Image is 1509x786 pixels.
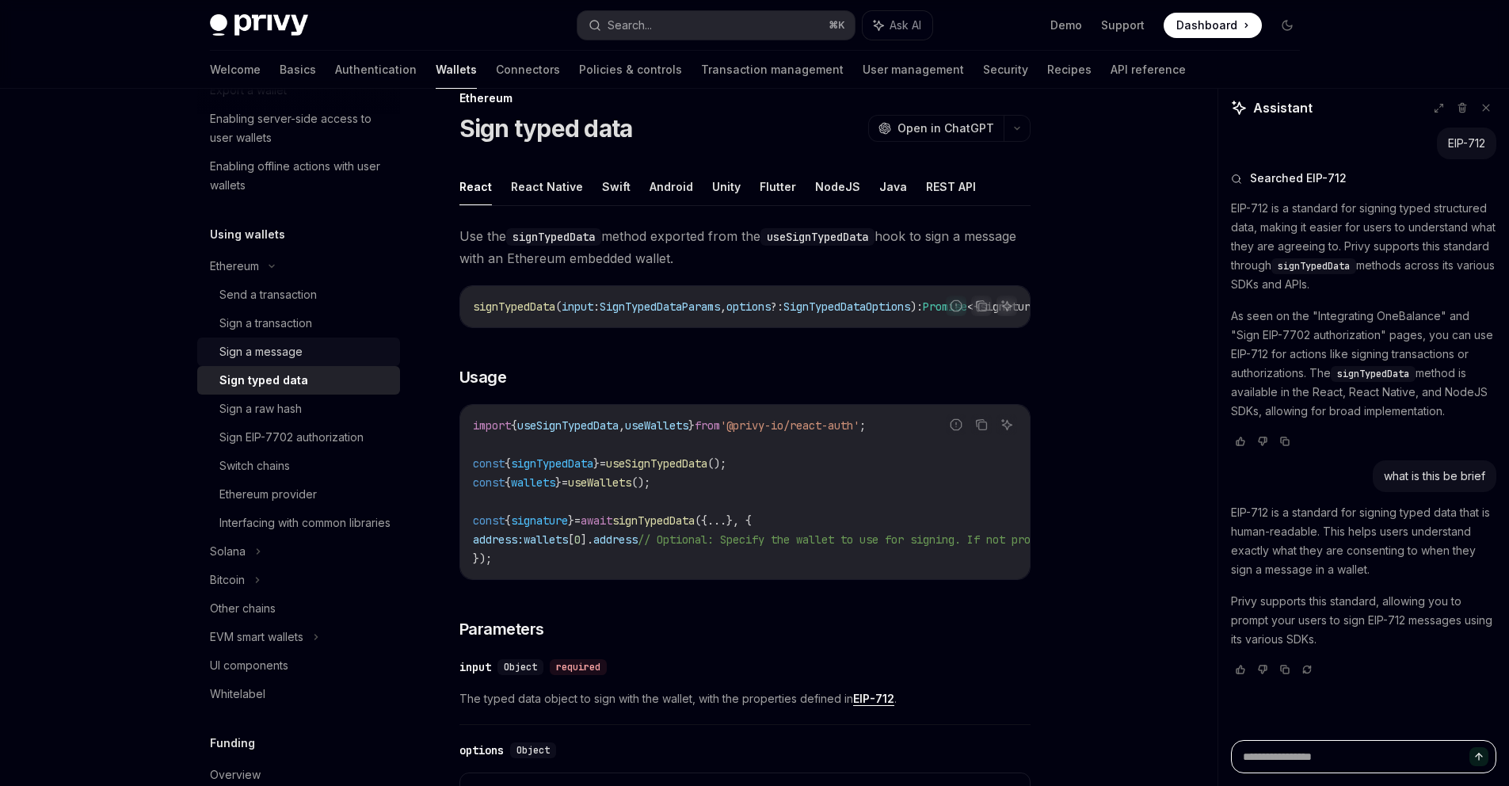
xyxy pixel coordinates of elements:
a: Security [983,51,1028,89]
span: signTypedData [1278,260,1350,273]
span: options [726,300,771,314]
a: Connectors [496,51,560,89]
a: Basics [280,51,316,89]
div: Ethereum [459,90,1031,106]
a: Welcome [210,51,261,89]
a: User management [863,51,964,89]
div: Other chains [210,599,276,618]
span: const [473,513,505,528]
a: Support [1101,17,1145,33]
span: [ [568,532,574,547]
span: (); [707,456,726,471]
a: Policies & controls [579,51,682,89]
span: = [562,475,568,490]
a: Transaction management [701,51,844,89]
span: Usage [459,366,507,388]
button: NodeJS [815,168,860,205]
span: 0 [574,532,581,547]
span: = [574,513,581,528]
span: wallets [511,475,555,490]
button: Copy the contents from the code block [971,414,992,435]
button: Flutter [760,168,796,205]
span: } [568,513,574,528]
button: Java [879,168,907,205]
div: Search... [608,16,652,35]
div: Switch chains [219,456,290,475]
span: signTypedData [612,513,695,528]
span: // Optional: Specify the wallet to use for signing. If not provided, the first wallet will be used. [638,532,1265,547]
h5: Using wallets [210,225,285,244]
p: Privy supports this standard, allowing you to prompt your users to sign EIP-712 messages using it... [1231,592,1496,649]
span: input [562,300,593,314]
a: Other chains [197,594,400,623]
a: Whitelabel [197,680,400,708]
div: Sign a message [219,342,303,361]
span: Open in ChatGPT [897,120,994,136]
div: Sign a transaction [219,314,312,333]
span: }); [473,551,492,566]
span: : [593,300,600,314]
span: SignTypedDataParams [600,300,720,314]
a: Enabling offline actions with user wallets [197,152,400,200]
span: wallets [524,532,568,547]
span: signTypedData [473,300,555,314]
span: Promise [923,300,967,314]
a: Sign a transaction [197,309,400,338]
h1: Sign typed data [459,114,633,143]
span: signTypedData [1337,368,1409,380]
span: } [688,418,695,433]
span: }, { [726,513,752,528]
span: ... [707,513,726,528]
a: Sign typed data [197,366,400,395]
button: REST API [926,168,976,205]
div: Ethereum provider [219,485,317,504]
span: Object [516,744,550,757]
span: (); [631,475,650,490]
span: await [581,513,612,528]
span: Parameters [459,618,544,640]
a: Sign a raw hash [197,395,400,423]
div: Sign a raw hash [219,399,302,418]
button: Swift [602,168,631,205]
span: const [473,456,505,471]
a: Demo [1050,17,1082,33]
div: EVM smart wallets [210,628,303,647]
button: Send message [1469,747,1488,766]
div: Ethereum [210,257,259,276]
span: useSignTypedData [606,456,707,471]
div: Enabling offline actions with user wallets [210,157,391,195]
code: signTypedData [506,228,601,246]
div: Bitcoin [210,570,245,589]
button: Report incorrect code [946,414,966,435]
div: Sign EIP-7702 authorization [219,428,364,447]
div: Whitelabel [210,685,265,704]
a: Send a transaction [197,280,400,309]
div: required [550,659,607,675]
span: Ask AI [890,17,921,33]
span: ⌘ K [829,19,845,32]
button: Ask AI [996,296,1017,316]
span: ?: [771,300,783,314]
code: useSignTypedData [760,228,875,246]
span: signTypedData [511,456,593,471]
button: Report incorrect code [946,296,966,316]
div: Solana [210,542,246,561]
a: Enabling server-side access to user wallets [197,105,400,152]
span: { [505,513,511,528]
button: Toggle dark mode [1275,13,1300,38]
span: { [511,418,517,433]
span: { [505,475,511,490]
span: ({ [695,513,707,528]
span: ): [910,300,923,314]
button: Android [650,168,693,205]
span: address: [473,532,524,547]
div: UI components [210,656,288,675]
a: Sign EIP-7702 authorization [197,423,400,452]
div: Sign typed data [219,371,308,390]
a: Sign a message [197,338,400,366]
div: what is this be brief [1384,468,1485,484]
a: Authentication [335,51,417,89]
img: dark logo [210,14,308,36]
div: Send a transaction [219,285,317,304]
span: , [619,418,625,433]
